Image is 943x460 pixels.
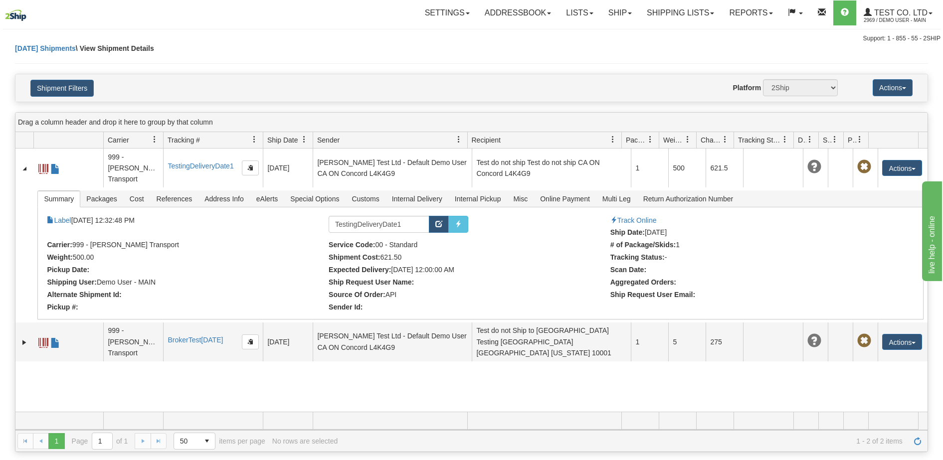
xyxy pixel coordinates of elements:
span: Pickup Not Assigned [857,160,871,174]
a: Pickup Status filter column settings [851,131,868,148]
a: Settings [417,0,477,25]
a: TestingDeliveryDate1 [168,162,233,170]
td: 5 [668,322,706,361]
a: Track Online [448,216,468,233]
strong: Ship Request User Email: [610,291,695,299]
span: Page 1 [48,433,64,449]
span: Tracking Status [738,135,781,145]
button: Actions [882,334,922,350]
td: 621.5 [706,149,743,187]
a: Sender filter column settings [450,131,467,148]
span: References [151,191,198,207]
li: API [329,291,608,301]
strong: # of Package/Skids: [610,241,676,249]
a: Addressbook [477,0,559,25]
button: Copy to clipboard [242,334,259,349]
a: Shipping lists [639,0,722,25]
div: grid grouping header [15,113,928,132]
a: Refresh [910,433,926,449]
td: 500 [668,149,706,187]
span: 50 [180,436,193,446]
strong: Aggregated Orders: [610,278,676,286]
a: Shipment Issues filter column settings [826,131,843,148]
a: Tracking Status filter column settings [776,131,793,148]
span: Special Options [284,191,345,207]
strong: Tracking Status: [610,253,665,261]
strong: Alternate Shipment Id: [47,291,121,299]
li: - [610,253,890,263]
strong: Ship Request User Name: [329,278,414,286]
a: BrokerTest[DATE] [168,336,223,344]
span: Return Authorization Number [637,191,740,207]
a: Track Online [610,216,657,224]
strong: Shipment Cost: [329,253,380,261]
strong: Weight: [47,253,72,261]
span: Delivery Status [798,135,806,145]
span: Page of 1 [72,433,128,450]
span: Internal Delivery [386,191,448,207]
span: Customs [346,191,385,207]
li: [DATE] 12:00:00 AM [329,266,608,276]
a: Test Co. Ltd 2969 / Demo User - MAIN [856,0,940,25]
strong: Shipping User: [47,278,97,286]
span: Charge [701,135,722,145]
a: Collapse [19,163,29,173]
span: \ View Shipment Details [76,44,154,52]
td: Test do not ship Test do not ship CA ON Concord L4K4G9 [472,149,631,187]
a: Recipient filter column settings [604,131,621,148]
span: Unknown [807,334,821,348]
li: 00 - Standard [329,241,608,251]
a: Packages filter column settings [642,131,659,148]
strong: Source Of Order: [329,291,385,299]
li: [DATE] [610,228,890,238]
span: eAlerts [250,191,284,207]
button: Shipment Filters [30,80,94,97]
span: 1 - 2 of 2 items [345,437,903,445]
label: Platform [733,83,761,93]
span: Shipment Issues [823,135,831,145]
a: Label [38,159,48,175]
strong: Pickup Date: [47,266,89,274]
span: Page sizes drop down [174,433,215,450]
img: logo2969.jpg [2,2,28,28]
a: Ship [601,0,639,25]
span: Packages [80,191,123,207]
td: [PERSON_NAME] Test Ltd - Default Demo User CA ON Concord L4K4G9 [313,322,472,361]
strong: Carrier: [47,241,72,249]
span: Ship Date [267,135,298,145]
span: Online Payment [534,191,596,207]
span: Pickup Not Assigned [857,334,871,348]
li: [DATE] 12:32:48 PM [47,216,326,226]
a: Tracking # filter column settings [246,131,263,148]
span: Tracking # [168,135,200,145]
a: Commercial Invoice [50,333,60,349]
button: Actions [882,160,922,176]
span: Pickup Status [848,135,856,145]
a: Label [38,333,48,349]
a: Carrier filter column settings [146,131,163,148]
span: Sender [317,135,340,145]
li: 1 [610,241,890,251]
td: 1 [631,149,668,187]
strong: Scan Date: [610,266,646,274]
div: live help - online [7,6,92,18]
button: Copy to clipboard [242,160,259,175]
a: Charge filter column settings [717,131,734,148]
span: select [199,433,215,449]
td: 1 [631,322,668,361]
a: [DATE] Shipments [15,44,76,52]
span: Carrier [108,135,129,145]
td: [DATE] [263,149,313,187]
span: Unknown [807,160,821,174]
span: Summary [38,191,80,207]
strong: Sender Id: [329,303,363,311]
span: Multi Leg [596,191,637,207]
a: Reports [722,0,780,25]
li: 500.00 [47,253,326,263]
span: Cost [124,191,150,207]
td: 999 - [PERSON_NAME] Transport [103,149,163,187]
span: Weight [663,135,684,145]
span: items per page [174,433,265,450]
strong: Service Code: [329,241,375,249]
td: 275 [706,322,743,361]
